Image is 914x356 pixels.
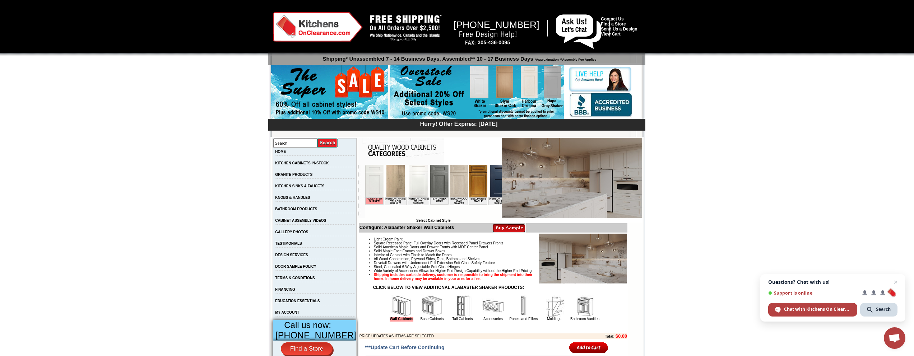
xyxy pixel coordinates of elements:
[374,253,452,257] span: Interior of Cabinet with Finish to Match the Doors
[373,285,524,290] strong: CLICK BELOW TO VIEW ADDITIONAL ALABASTER SHAKER PRODUCTS:
[601,17,623,22] a: Contact Us
[601,32,620,37] a: View Cart
[533,56,597,61] span: *Approximation **Assembly Fee Applies
[275,173,312,177] a: GRANITE PRODUCTS
[547,317,561,321] a: Moldings
[416,219,451,222] b: Select Cabinet Style
[452,317,473,321] a: Tall Cabinets
[275,330,356,340] span: [PHONE_NUMBER]
[421,295,443,317] img: Base Cabinets
[605,334,614,338] b: Total:
[275,276,315,280] a: TERMS & CONDITIONS
[284,320,331,330] span: Call us now:
[365,345,445,350] span: ***Update Cart Before Continuing
[574,295,595,317] img: Bathroom Vanities
[374,241,504,245] span: Square Recessed Panel Full Overlay Doors with Recessed Panel Drawers Fronts
[281,342,333,355] a: Find a Store
[768,290,857,296] span: Support is online
[876,306,891,313] span: Search
[317,138,338,148] input: Submit
[483,317,503,321] a: Accessories
[539,234,627,284] img: Product Image
[275,242,302,245] a: TESTIMONIALS
[601,22,626,27] a: Find a Store
[570,317,599,321] a: Bathroom Vanities
[616,333,627,339] b: $0.00
[601,27,637,32] a: Send Us a Design
[374,249,445,253] span: Solid Maple Face Frames and Drawer Boxes
[275,230,308,234] a: GALLERY PHOTOS
[365,165,502,219] iframe: Browser incompatible
[123,33,145,41] td: [PERSON_NAME] Blue Shaker
[509,317,538,321] a: Panels and Fillers
[275,253,308,257] a: DESIGN SERVICES
[275,196,310,200] a: KNOBS & HANDLES
[768,303,857,317] div: Chat with Kitchens On Clearance
[359,225,454,230] b: Configure: Alabaster Shaker Wall Cabinets
[273,12,363,42] img: Kitchens on Clearance Logo
[275,161,329,165] a: KITCHEN CABINETS IN-STOCK
[272,52,645,62] p: Shipping* Unassembled 7 - 14 Business Days, Assembled** 10 - 17 Business Days
[275,207,317,211] a: BATHROOM PRODUCTS
[374,261,495,265] span: Dovetail Drawers with Undermount Full Extension Soft Close Safety Feature
[374,257,480,261] span: All Wood Construction, Plywood Sides, Tops, Bottoms and Shelves
[272,120,645,127] div: Hurry! Offer Expires: [DATE]
[454,19,539,30] span: [PHONE_NUMBER]
[275,264,316,268] a: DOOR SAMPLE POLICY
[374,265,460,269] span: Steel, Concealed 6-Way Adjustable Soft Close Hinges
[275,219,326,222] a: CABINET ASSEMBLY VIDEOS
[390,317,413,322] a: Wall Cabinets
[275,287,295,291] a: FINANCING
[768,279,897,285] span: Questions? Chat with us!
[275,184,324,188] a: KITCHEN SINKS & FAUCETS
[891,278,900,286] span: Close chat
[452,295,473,317] img: Tall Cabinets
[275,310,299,314] a: MY ACCOUNT
[784,306,850,313] span: Chat with Kitchens On Clearance
[482,295,504,317] img: Accessories
[275,150,286,154] a: HOME
[860,303,897,317] div: Search
[359,333,566,339] td: PRICE UPDATES AS ITEMS ARE SELECTED
[374,245,488,249] span: Solid American Maple Doors and Drawer Fronts with MDF Center Panel
[420,317,444,321] a: Base Cabinets
[884,327,905,349] div: Open chat
[569,342,608,353] input: Add to Cart
[275,299,320,303] a: EDUCATION ESSENTIALS
[543,295,565,317] img: Moldings
[374,237,403,241] span: Light Cream Paint
[374,269,532,273] span: Wide Variety of Accessories Allows for Higher End Design Capability without the Higher End Pricing
[374,273,533,281] strong: Shipping includes curbside delivery, customer is responsible to bring the shipment into their hom...
[502,138,642,218] img: Alabaster Shaker
[513,295,534,317] img: Panels and Fillers
[391,295,412,317] img: Wall Cabinets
